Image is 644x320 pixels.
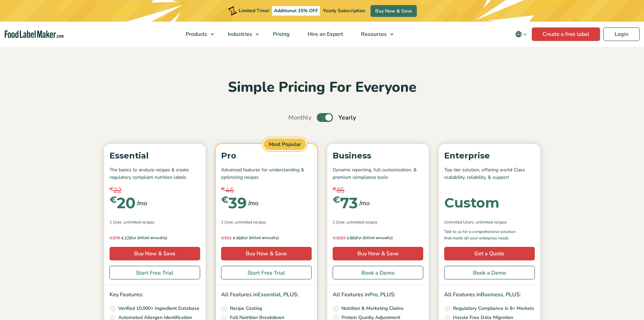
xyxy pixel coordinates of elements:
span: Products [184,30,208,38]
p: All Features in , PLUS: [221,291,312,299]
del: 270 [110,235,120,241]
span: 22 [114,185,122,195]
a: Book a Demo [444,266,535,279]
a: Buy Now & Save [371,5,417,17]
p: Regulatory Compliance in 8+ Markets [453,305,534,312]
a: Start Free Trial [221,266,312,279]
span: Business [481,291,503,298]
span: Limited Time! [239,7,269,14]
a: Pricing [264,22,297,47]
p: Recipe Costing [230,305,262,312]
span: € [121,235,124,240]
span: 85 [337,185,344,195]
span: € [347,235,350,240]
p: Business [333,149,423,162]
span: Unlimited Users [444,219,474,225]
span: € [221,235,224,240]
span: /yr (billed annually) [132,235,167,241]
a: Industries [219,22,262,47]
p: All Features in , PLUS: [333,291,423,299]
a: Buy Now & Save [333,247,423,260]
a: Start Free Trial [110,266,200,279]
p: Advanced features for understanding & optimizing recipes [221,166,312,182]
span: Resources [359,30,387,38]
span: € [110,185,114,193]
a: Book a Demo [333,266,423,279]
span: € [333,235,336,240]
a: Hire an Expert [299,22,351,47]
span: 1 User [221,219,233,225]
span: Most Popular [263,137,307,151]
p: Nutrition & Marketing Claims [341,305,404,312]
a: Buy Now & Save [221,247,312,260]
p: All Features in , PLUS: [444,291,535,299]
div: 39 [221,195,247,210]
p: Verified 10,000+ Ingredient Database [118,305,199,312]
a: Login [603,27,640,41]
a: Food Label Maker homepage [5,30,64,38]
del: 551 [221,235,232,241]
span: 1 User [110,219,121,225]
span: Yearly Subscription [323,7,365,14]
span: € [333,195,340,204]
a: Buy Now & Save [110,247,200,260]
a: Create a free label [532,27,600,41]
span: /mo [137,198,147,208]
p: Pro [221,149,312,162]
span: , Unlimited Recipes [233,219,266,225]
span: Pricing [271,30,290,38]
span: 1 User [333,219,344,225]
span: Monthly [288,113,311,122]
span: € [221,185,225,193]
p: Top-tier solution, offering world Class scalability, reliability, & support [444,166,535,182]
p: The basics to analyze recipes & create regulatory compliant nutrition labels [110,166,200,182]
span: Yearly [338,113,356,122]
span: € [110,195,117,204]
h2: Simple Pricing For Everyone [101,78,544,97]
span: Industries [226,30,253,38]
span: Hire an Expert [306,30,344,38]
p: Dynamic reporting, full customization, & premium compliance tools [333,166,423,182]
span: /yr (billed annually) [243,235,279,241]
div: Custom [444,196,499,210]
a: Products [177,22,217,47]
span: 229 [110,235,132,241]
a: Get a Quote [444,247,535,260]
span: € [233,235,236,240]
span: /mo [359,198,369,208]
span: Pro [369,291,378,298]
p: Enterprise [444,149,535,162]
label: Toggle [317,113,333,122]
p: Talk to us for a comprehensive solution that meets all your enterprise needs [444,229,522,241]
span: , Unlimited Recipes [474,219,507,225]
p: Key Features: [110,291,200,299]
div: 20 [110,195,136,210]
button: Change language [510,27,532,41]
a: Resources [352,22,397,47]
span: /yr (billed annually) [357,235,393,241]
span: Essential [258,291,281,298]
span: 46 [225,185,234,195]
span: 468 [221,235,243,241]
span: 869 [333,235,357,241]
span: € [110,235,113,240]
div: 73 [333,195,358,210]
span: , Unlimited Recipes [121,219,154,225]
p: Essential [110,149,200,162]
span: , Unlimited Recipes [344,219,378,225]
del: 1023 [333,235,345,241]
span: € [333,185,337,193]
span: Additional 15% OFF [272,6,320,16]
span: € [221,195,229,204]
span: /mo [248,198,258,208]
